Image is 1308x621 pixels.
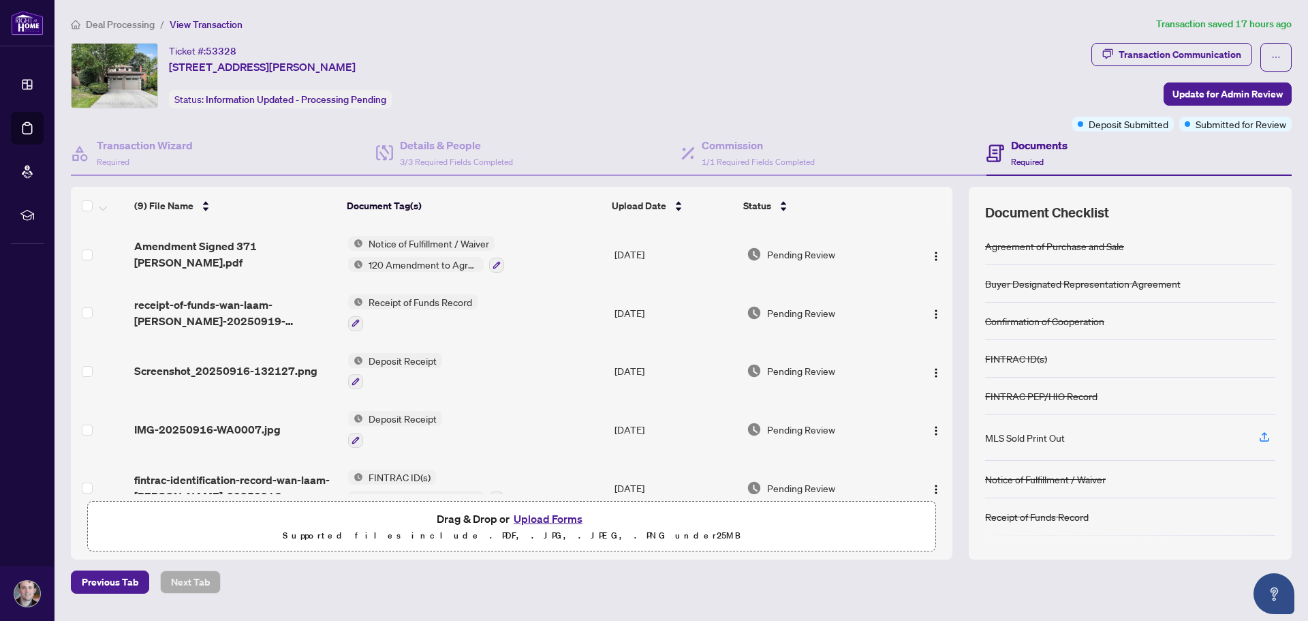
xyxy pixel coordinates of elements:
[437,510,587,528] span: Drag & Drop or
[747,247,762,262] img: Document Status
[931,251,941,262] img: Logo
[609,284,741,342] td: [DATE]
[931,425,941,436] img: Logo
[129,187,341,225] th: (9) File Name
[767,247,835,262] span: Pending Review
[985,314,1104,329] div: Confirmation of Cooperation
[134,238,337,271] span: Amendment Signed 371 [PERSON_NAME].pdf
[400,157,513,167] span: 3/3 Required Fields Completed
[363,257,484,272] span: 120 Amendment to Agreement of Purchase and Sale
[363,470,436,485] span: FINTRAC ID(s)
[348,294,363,309] img: Status Icon
[169,59,356,75] span: [STREET_ADDRESS][PERSON_NAME]
[72,44,157,108] img: IMG-N12372667_1.jpg
[97,157,129,167] span: Required
[510,510,587,528] button: Upload Forms
[134,198,193,213] span: (9) File Name
[609,342,741,401] td: [DATE]
[985,389,1097,404] div: FINTRAC PEP/HIO Record
[14,581,40,607] img: Profile Icon
[160,571,221,594] button: Next Tab
[363,411,442,426] span: Deposit Receipt
[169,90,392,108] div: Status:
[348,411,442,448] button: Status IconDeposit Receipt
[82,571,138,593] span: Previous Tab
[348,353,363,368] img: Status Icon
[767,422,835,437] span: Pending Review
[767,363,835,378] span: Pending Review
[11,10,44,35] img: logo
[767,481,835,496] span: Pending Review
[985,239,1124,254] div: Agreement of Purchase and Sale
[169,43,236,59] div: Ticket #:
[348,470,504,506] button: Status IconFINTRAC ID(s)Status IconFINTRAC PEP/HIO Record
[985,276,1181,291] div: Buyer Designated Representation Agreement
[1271,52,1281,62] span: ellipsis
[348,236,504,273] button: Status IconNotice of Fulfillment / WaiverStatus Icon120 Amendment to Agreement of Purchase and Sale
[363,491,484,506] span: FINTRAC PEP/HIO Record
[702,157,815,167] span: 1/1 Required Fields Completed
[985,203,1109,222] span: Document Checklist
[743,198,771,213] span: Status
[925,477,947,499] button: Logo
[925,419,947,440] button: Logo
[1089,117,1168,132] span: Deposit Submitted
[206,45,236,57] span: 53328
[134,472,337,504] span: fintrac-identification-record-wan-laam-[PERSON_NAME]-20250916-065221.pdf
[170,18,243,31] span: View Transaction
[348,236,363,251] img: Status Icon
[925,302,947,324] button: Logo
[612,198,666,213] span: Upload Date
[1172,83,1283,105] span: Update for Admin Review
[1091,43,1252,66] button: Transaction Communication
[400,137,513,153] h4: Details & People
[925,243,947,265] button: Logo
[134,297,337,329] span: receipt-of-funds-wan-laam-[PERSON_NAME]-20250919-091235.pdf
[1196,117,1286,132] span: Submitted for Review
[738,187,902,225] th: Status
[96,528,927,544] p: Supported files include .PDF, .JPG, .JPEG, .PNG under 25 MB
[348,257,363,272] img: Status Icon
[985,351,1047,366] div: FINTRAC ID(s)
[363,294,478,309] span: Receipt of Funds Record
[206,93,386,106] span: Information Updated - Processing Pending
[71,571,149,594] button: Previous Tab
[931,309,941,320] img: Logo
[363,353,442,368] span: Deposit Receipt
[348,491,363,506] img: Status Icon
[348,294,478,331] button: Status IconReceipt of Funds Record
[985,509,1089,524] div: Receipt of Funds Record
[609,459,741,517] td: [DATE]
[97,137,193,153] h4: Transaction Wizard
[1011,157,1044,167] span: Required
[88,502,935,552] span: Drag & Drop orUpload FormsSupported files include .PDF, .JPG, .JPEG, .PNG under25MB
[1011,137,1068,153] h4: Documents
[1253,573,1294,614] button: Open asap
[767,305,835,320] span: Pending Review
[160,16,164,32] li: /
[609,400,741,459] td: [DATE]
[348,353,442,390] button: Status IconDeposit Receipt
[931,484,941,495] img: Logo
[606,187,738,225] th: Upload Date
[348,470,363,485] img: Status Icon
[1156,16,1292,32] article: Transaction saved 17 hours ago
[86,18,155,31] span: Deal Processing
[747,481,762,496] img: Document Status
[71,20,80,29] span: home
[134,421,281,438] span: IMG-20250916-WA0007.jpg
[1164,82,1292,106] button: Update for Admin Review
[363,236,495,251] span: Notice of Fulfillment / Waiver
[134,363,317,379] span: Screenshot_20250916-132127.png
[931,367,941,378] img: Logo
[747,305,762,320] img: Document Status
[925,360,947,382] button: Logo
[747,363,762,378] img: Document Status
[985,430,1065,445] div: MLS Sold Print Out
[702,137,815,153] h4: Commission
[609,225,741,284] td: [DATE]
[747,422,762,437] img: Document Status
[341,187,607,225] th: Document Tag(s)
[1119,44,1241,65] div: Transaction Communication
[985,472,1106,487] div: Notice of Fulfillment / Waiver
